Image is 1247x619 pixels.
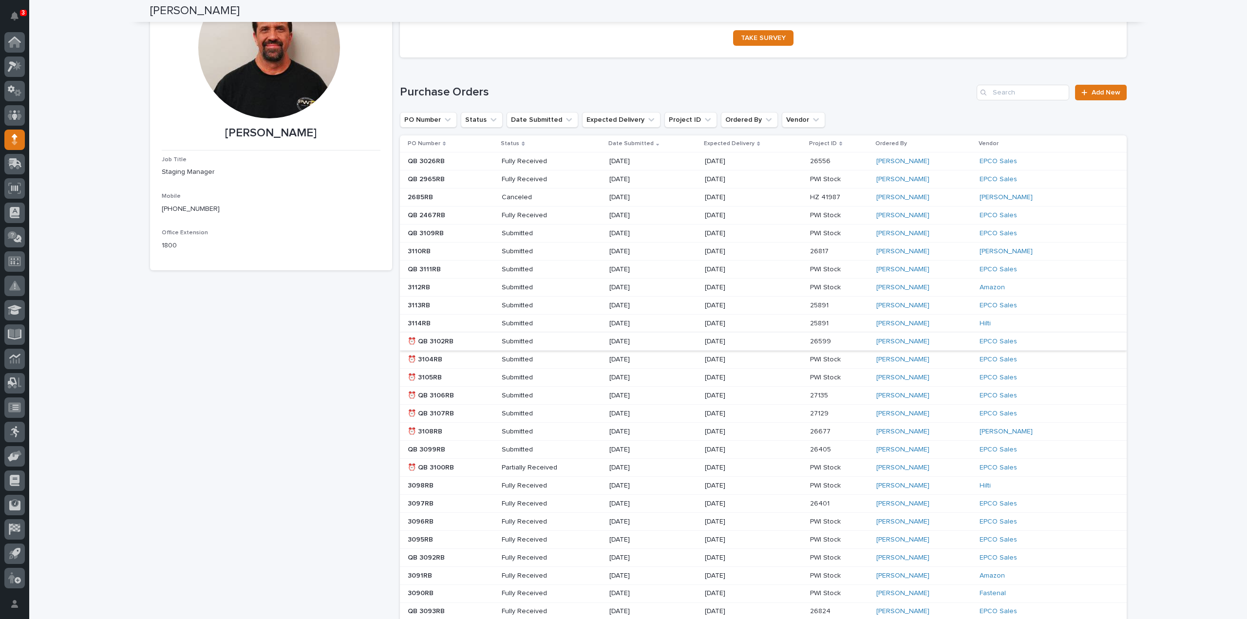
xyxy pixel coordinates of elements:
[810,155,832,166] p: 26556
[1075,85,1126,100] a: Add New
[876,301,929,310] a: [PERSON_NAME]
[705,193,775,202] p: [DATE]
[980,482,991,490] a: Hilti
[408,552,447,562] p: QB 3092RB
[810,462,843,472] p: PWI Stock
[980,536,1017,544] a: EPCO Sales
[875,138,907,149] p: Ordered By
[408,444,447,454] p: QB 3099RB
[705,319,775,328] p: [DATE]
[400,476,1127,494] tr: 3098RB3098RB Fully Received[DATE][DATE]PWI StockPWI Stock [PERSON_NAME] Hilti
[400,387,1127,405] tr: ⏰ QB 3106RB⏰ QB 3106RB Submitted[DATE][DATE]2713527135 [PERSON_NAME] EPCO Sales
[980,464,1017,472] a: EPCO Sales
[980,247,1033,256] a: [PERSON_NAME]
[408,300,432,310] p: 3113RB
[876,554,929,562] a: [PERSON_NAME]
[705,265,775,274] p: [DATE]
[980,446,1017,454] a: EPCO Sales
[502,247,571,256] p: Submitted
[502,536,571,544] p: Fully Received
[408,336,455,346] p: ⏰ QB 3102RB
[876,175,929,184] a: [PERSON_NAME]
[810,227,843,238] p: PWI Stock
[501,138,519,149] p: Status
[980,500,1017,508] a: EPCO Sales
[980,356,1017,364] a: EPCO Sales
[664,112,717,128] button: Project ID
[408,245,433,256] p: 3110RB
[400,315,1127,333] tr: 3114RB3114RB Submitted[DATE][DATE]2589125891 [PERSON_NAME] Hilti
[980,319,991,328] a: Hilti
[408,462,456,472] p: ⏰ QB 3100RB
[705,283,775,292] p: [DATE]
[609,607,679,616] p: [DATE]
[507,112,578,128] button: Date Submitted
[400,351,1127,369] tr: ⏰ 3104RB⏰ 3104RB Submitted[DATE][DATE]PWI StockPWI Stock [PERSON_NAME] EPCO Sales
[977,85,1069,100] input: Search
[609,428,679,436] p: [DATE]
[609,392,679,400] p: [DATE]
[609,247,679,256] p: [DATE]
[502,554,571,562] p: Fully Received
[810,245,831,256] p: 26817
[876,229,929,238] a: [PERSON_NAME]
[876,374,929,382] a: [PERSON_NAME]
[876,410,929,418] a: [PERSON_NAME]
[408,281,432,292] p: 3112RB
[810,209,843,220] p: PWI Stock
[980,157,1017,166] a: EPCO Sales
[810,444,833,454] p: 26405
[408,191,435,202] p: 2685RB
[608,138,654,149] p: Date Submitted
[400,423,1127,441] tr: ⏰ 3108RB⏰ 3108RB Submitted[DATE][DATE]2667726677 [PERSON_NAME] [PERSON_NAME]
[502,211,571,220] p: Fully Received
[705,464,775,472] p: [DATE]
[502,374,571,382] p: Submitted
[810,552,843,562] p: PWI Stock
[704,138,755,149] p: Expected Delivery
[741,35,786,41] span: TAKE SURVEY
[162,126,380,140] p: [PERSON_NAME]
[609,446,679,454] p: [DATE]
[609,589,679,598] p: [DATE]
[876,392,929,400] a: [PERSON_NAME]
[810,300,831,310] p: 25891
[4,6,25,26] button: Notifications
[810,263,843,274] p: PWI Stock
[980,229,1017,238] a: EPCO Sales
[502,229,571,238] p: Submitted
[408,263,443,274] p: QB 3111RB
[876,464,929,472] a: [PERSON_NAME]
[705,338,775,346] p: [DATE]
[162,241,380,251] p: 1800
[502,338,571,346] p: Submitted
[502,518,571,526] p: Fully Received
[876,319,929,328] a: [PERSON_NAME]
[609,319,679,328] p: [DATE]
[400,584,1127,602] tr: 3090RB3090RB Fully Received[DATE][DATE]PWI StockPWI Stock [PERSON_NAME] Fastenal
[400,530,1127,548] tr: 3095RB3095RB Fully Received[DATE][DATE]PWI StockPWI Stock [PERSON_NAME] EPCO Sales
[12,12,25,27] div: Notifications3
[21,9,25,16] p: 3
[502,193,571,202] p: Canceled
[609,229,679,238] p: [DATE]
[810,336,833,346] p: 26599
[408,390,456,400] p: ⏰ QB 3106RB
[876,589,929,598] a: [PERSON_NAME]
[502,392,571,400] p: Submitted
[810,498,831,508] p: 26401
[150,4,240,18] h2: [PERSON_NAME]
[609,464,679,472] p: [DATE]
[502,319,571,328] p: Submitted
[810,390,830,400] p: 27135
[810,318,831,328] p: 25891
[162,193,181,199] span: Mobile
[705,518,775,526] p: [DATE]
[609,536,679,544] p: [DATE]
[705,211,775,220] p: [DATE]
[408,318,433,328] p: 3114RB
[400,170,1127,188] tr: QB 2965RBQB 2965RB Fully Received[DATE][DATE]PWI StockPWI Stock [PERSON_NAME] EPCO Sales
[980,589,1006,598] a: Fastenal
[502,428,571,436] p: Submitted
[502,589,571,598] p: Fully Received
